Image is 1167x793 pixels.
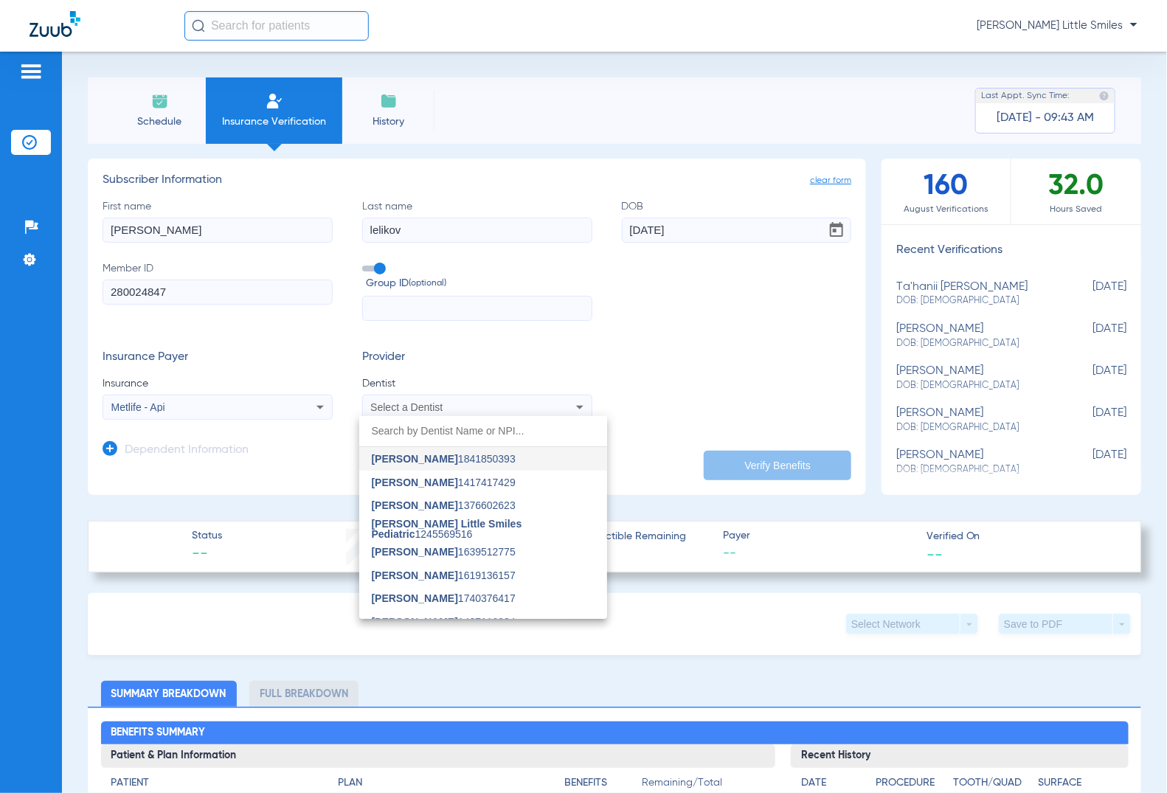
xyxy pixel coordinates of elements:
[371,546,457,558] span: [PERSON_NAME]
[371,518,522,540] span: [PERSON_NAME] Little Smiles Pediatric
[371,616,457,628] span: [PERSON_NAME]
[371,592,457,604] span: [PERSON_NAME]
[371,500,515,510] span: 1376602623
[371,569,457,581] span: [PERSON_NAME]
[371,499,457,511] span: [PERSON_NAME]
[371,617,515,627] span: 1437110384
[371,454,515,464] span: 1841850393
[371,453,457,465] span: [PERSON_NAME]
[1093,722,1167,793] iframe: Chat Widget
[371,477,515,488] span: 1417417429
[371,547,515,557] span: 1639512775
[359,416,607,446] input: dropdown search
[371,593,515,603] span: 1740376417
[371,570,515,581] span: 1619136157
[371,519,595,539] span: 1245569516
[371,477,457,488] span: [PERSON_NAME]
